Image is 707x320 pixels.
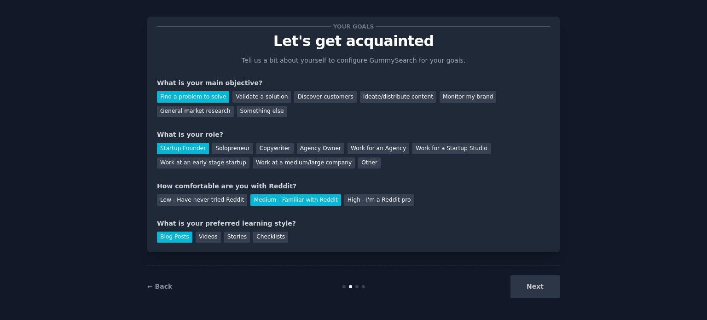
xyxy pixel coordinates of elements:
div: What is your main objective? [157,78,550,88]
div: Blog Posts [157,232,192,243]
div: Low - Have never tried Reddit [157,194,247,206]
div: Checklists [253,232,288,243]
div: Copywriter [256,143,294,154]
div: Solopreneur [212,143,253,154]
div: High - I'm a Reddit pro [344,194,414,206]
div: Work for a Startup Studio [412,143,490,154]
span: Your goals [331,22,376,31]
div: Videos [196,232,221,243]
div: Other [358,157,381,169]
div: Startup Founder [157,143,209,154]
div: Work at a medium/large company [253,157,355,169]
div: Something else [237,106,287,117]
div: Ideate/distribute content [360,91,436,103]
div: Medium - Familiar with Reddit [250,194,341,206]
a: ← Back [147,283,172,290]
div: Stories [224,232,250,243]
div: Agency Owner [297,143,344,154]
div: Find a problem to solve [157,91,229,103]
div: Work for an Agency [348,143,409,154]
div: General market research [157,106,234,117]
div: What is your preferred learning style? [157,219,550,228]
div: What is your role? [157,130,550,140]
p: Tell us a bit about yourself to configure GummySearch for your goals. [238,56,469,65]
div: Monitor my brand [440,91,496,103]
p: Let's get acquainted [157,33,550,49]
div: How comfortable are you with Reddit? [157,181,550,191]
div: Discover customers [294,91,356,103]
div: Work at an early stage startup [157,157,249,169]
div: Validate a solution [232,91,291,103]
